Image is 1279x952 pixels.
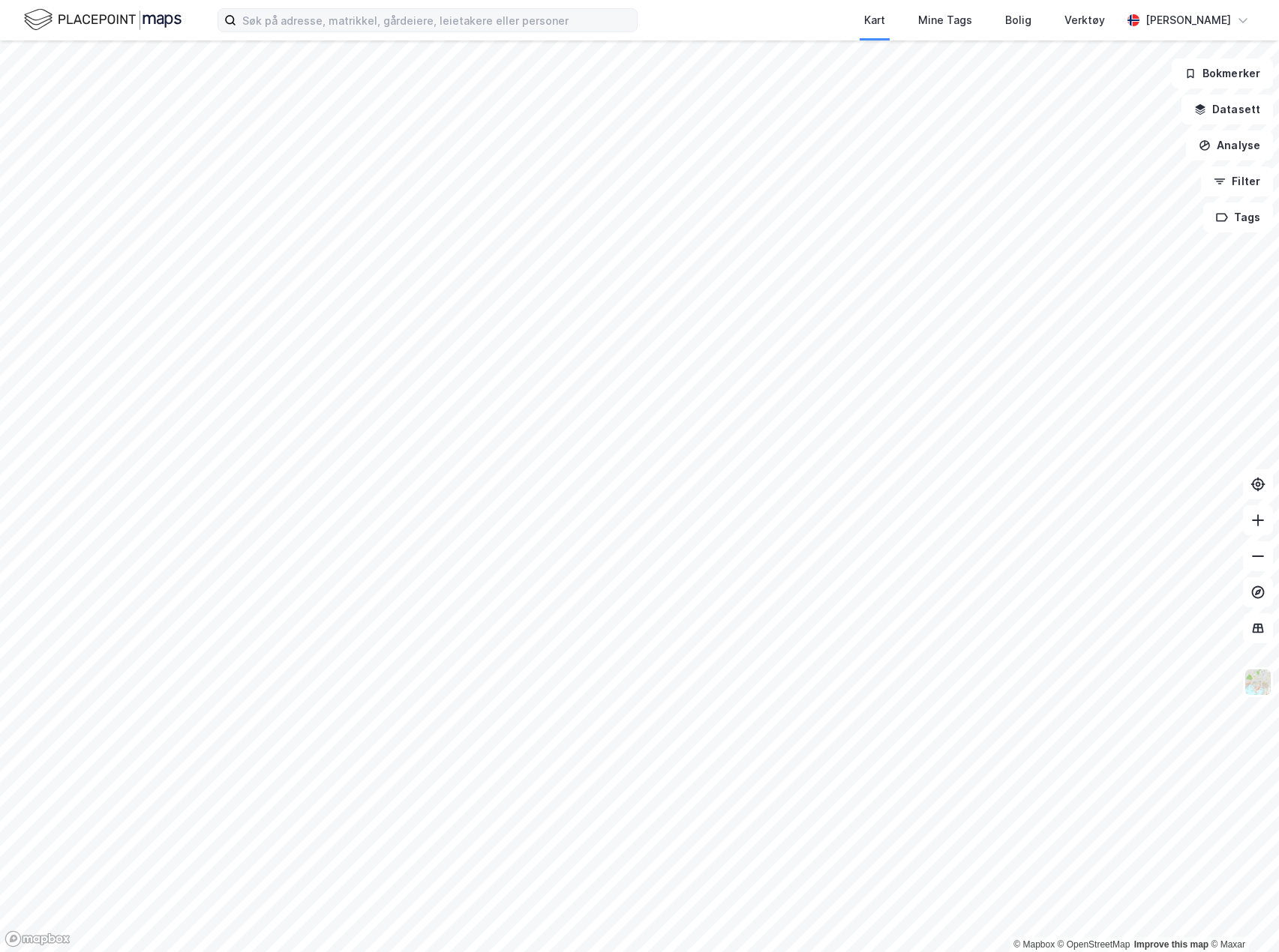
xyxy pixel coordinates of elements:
[24,7,182,33] img: logo.f888ab2527a4732fd821a326f86c7f29.svg
[864,11,885,29] div: Kart
[236,9,637,31] input: Søk på adresse, matrikkel, gårdeiere, leietakere eller personer
[1005,11,1031,29] div: Bolig
[1204,880,1279,952] div: Kontrollprogram for chat
[1145,11,1231,29] div: [PERSON_NAME]
[1064,11,1105,29] div: Verktøy
[1204,880,1279,952] iframe: Chat Widget
[918,11,972,29] div: Mine Tags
